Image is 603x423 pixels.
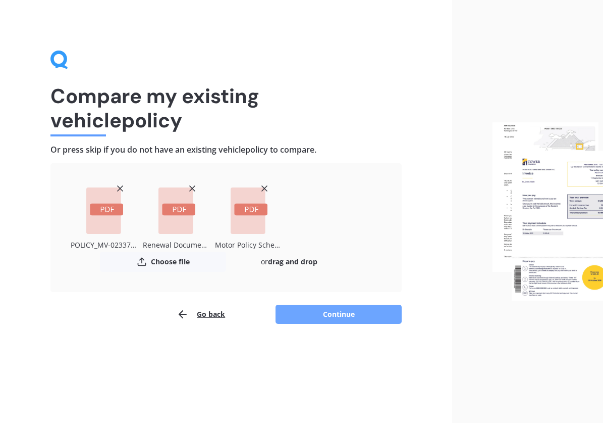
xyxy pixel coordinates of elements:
[492,122,603,301] img: files.webp
[215,238,283,252] div: Motor Policy Schedule AMV034811005.pdf
[100,252,226,272] button: Choose file
[71,238,139,252] div: POLICY_MV-0233777.pdf
[268,257,317,266] b: drag and drop
[50,84,402,132] h1: Compare my existing vehicle policy
[276,305,402,324] button: Continue
[226,252,352,272] div: or
[143,238,211,252] div: Renewal Document - Motorcycle (Assurant).PDF
[50,145,402,155] h4: Or press skip if you do not have an existing vehicle policy to compare.
[177,304,225,324] button: Go back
